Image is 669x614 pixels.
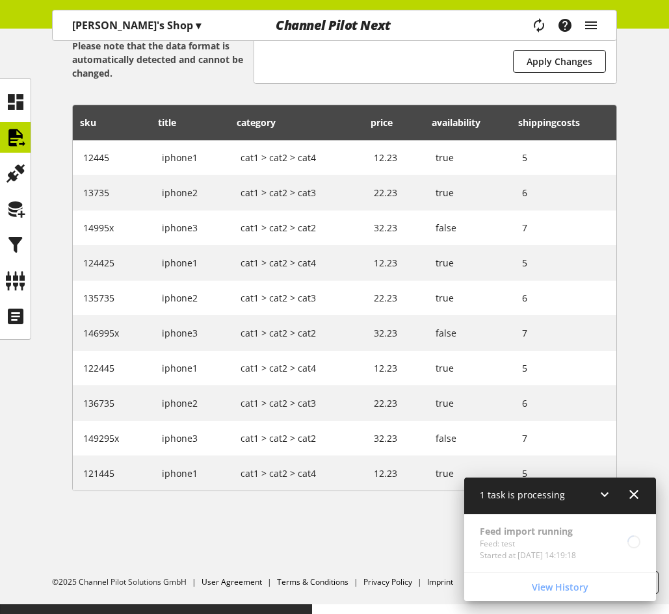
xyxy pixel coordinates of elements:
[83,186,141,199] div: 13735
[436,467,501,480] div: true
[374,431,414,445] div: 32.23
[527,55,592,68] span: Apply Changes
[522,291,606,305] div: 6
[241,326,354,340] div: cat1 > cat2 > cat2
[532,580,588,594] span: View History
[436,326,501,340] div: false
[432,116,480,129] span: availability
[522,151,606,164] div: 5
[241,431,354,445] div: cat1 > cat2 > cat2
[241,151,354,164] div: cat1 > cat2 > cat4
[436,186,501,199] div: true
[241,186,354,199] div: cat1 > cat2 > cat3
[52,10,617,41] nav: main navigation
[374,151,414,164] div: 12.23
[480,489,565,501] span: 1 task is processing
[241,221,354,235] div: cat1 > cat2 > cat2
[374,396,414,410] div: 22.23
[241,291,354,305] div: cat1 > cat2 > cat3
[162,361,220,375] div: iphone1
[241,256,354,270] div: cat1 > cat2 > cat4
[80,116,96,129] span: sku
[522,431,606,445] div: 7
[162,221,220,235] div: iphone3
[83,256,141,270] div: 124425
[374,291,414,305] div: 22.23
[72,40,243,79] b: Please note that the data format is automatically detected and cannot be changed.
[241,396,354,410] div: cat1 > cat2 > cat3
[162,431,220,445] div: iphone3
[83,326,141,340] div: 146995x
[522,186,606,199] div: 6
[427,576,453,587] a: Imprint
[202,576,262,587] a: User Agreement
[522,467,606,480] div: 5
[83,221,141,235] div: 14995x
[83,361,141,375] div: 122445
[241,361,354,375] div: cat1 > cat2 > cat4
[83,151,141,164] div: 12445
[162,291,220,305] div: iphone2
[436,291,501,305] div: true
[83,431,141,445] div: 149295x
[522,326,606,340] div: 7
[522,256,606,270] div: 5
[241,467,354,480] div: cat1 > cat2 > cat4
[436,396,501,410] div: true
[513,50,606,73] button: Apply Changes
[371,116,393,129] span: price
[162,186,220,199] div: iphone2
[436,361,501,375] div: true
[374,221,414,235] div: 32.23
[52,576,202,588] li: ©2025 Channel Pilot Solutions GmbH
[374,361,414,375] div: 12.23
[522,221,606,235] div: 7
[158,116,176,129] span: title
[467,576,653,598] a: View History
[374,186,414,199] div: 22.23
[277,576,348,587] a: Terms & Conditions
[374,467,414,480] div: 12.23
[522,396,606,410] div: 6
[162,326,220,340] div: iphone3
[436,221,501,235] div: false
[72,18,201,33] p: [PERSON_NAME]'s Shop
[162,151,220,164] div: iphone1
[522,361,606,375] div: 5
[196,18,201,32] span: ▾
[237,116,276,129] span: category
[83,467,141,480] div: 121445
[162,396,220,410] div: iphone2
[518,116,580,129] span: shippingcosts
[83,291,141,305] div: 135735
[436,151,501,164] div: true
[83,396,141,410] div: 136735
[436,431,501,445] div: false
[436,256,501,270] div: true
[363,576,412,587] a: Privacy Policy
[374,256,414,270] div: 12.23
[162,256,220,270] div: iphone1
[374,326,414,340] div: 32.23
[162,467,220,480] div: iphone1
